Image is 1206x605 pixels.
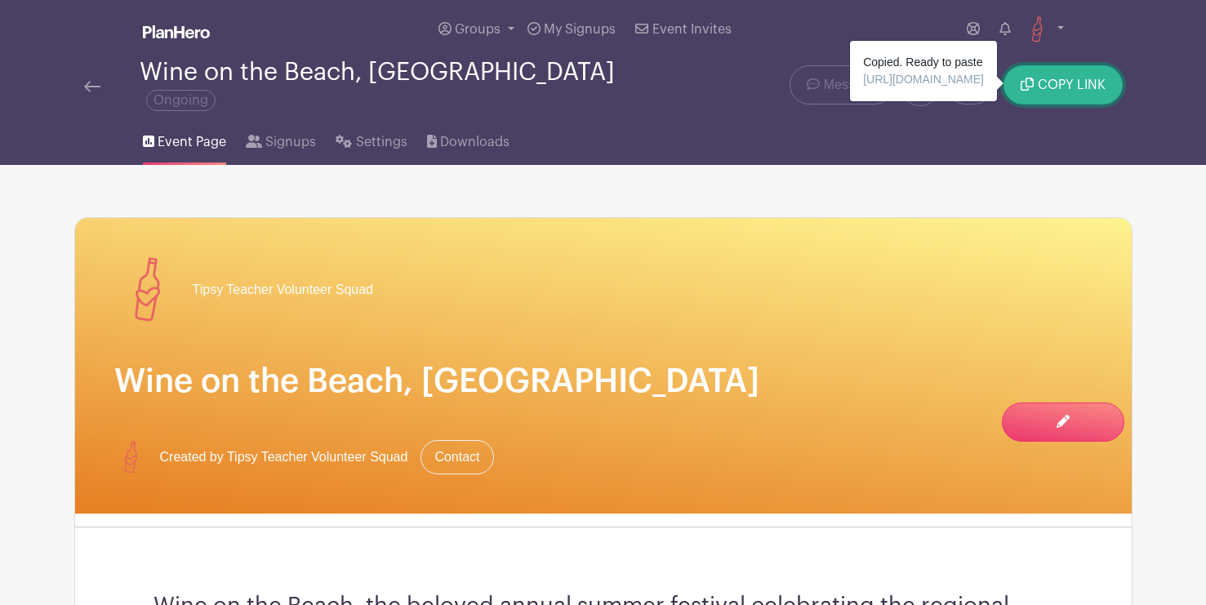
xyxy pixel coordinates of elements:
[114,441,147,474] img: square%20logo.png
[146,90,216,111] span: Ongoing
[336,113,407,165] a: Settings
[160,447,408,467] span: Created by Tipsy Teacher Volunteer Squad
[114,362,1093,401] h1: Wine on the Beach, [GEOGRAPHIC_DATA]
[421,440,493,474] a: Contact
[140,59,669,113] div: Wine on the Beach, [GEOGRAPHIC_DATA]
[143,113,226,165] a: Event Page
[440,132,510,152] span: Downloads
[455,23,501,36] span: Groups
[1024,16,1050,42] img: square%20logo.png
[652,23,732,36] span: Event Invites
[824,75,877,95] span: Message
[246,113,316,165] a: Signups
[84,81,100,92] img: back-arrow-29a5d9b10d5bd6ae65dc969a981735edf675c4d7a1fe02e03b50dbd4ba3cdb55.svg
[158,132,226,152] span: Event Page
[544,23,616,36] span: My Signups
[1004,65,1122,105] button: COPY LINK
[143,25,210,38] img: logo_white-6c42ec7e38ccf1d336a20a19083b03d10ae64f83f12c07503d8b9e83406b4c7d.svg
[356,132,407,152] span: Settings
[790,65,893,105] a: Message
[1038,78,1106,91] span: COPY LINK
[427,113,510,165] a: Downloads
[193,280,373,300] span: Tipsy Teacher Volunteer Squad
[863,73,984,86] span: [URL][DOMAIN_NAME]
[114,257,180,323] img: square%20logo.png
[850,41,997,101] div: Copied. Ready to paste
[265,132,316,152] span: Signups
